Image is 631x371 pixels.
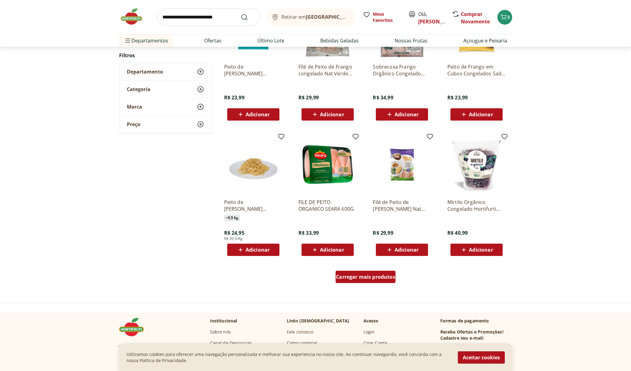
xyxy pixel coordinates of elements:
[119,63,212,80] button: Departamento
[418,18,458,25] a: [PERSON_NAME]
[447,63,506,77] a: Peito de Frango em Cubos Congelados Sadia 400g
[287,340,318,346] a: Como comprar
[287,329,314,335] a: Fale conosco
[376,244,428,256] button: Adicionar
[124,33,131,48] button: Menu
[395,112,419,117] span: Adicionar
[224,229,244,236] span: R$ 24,95
[210,329,231,335] a: Sobre nós
[119,7,150,26] img: Hortifruti
[268,9,356,26] button: Retirar em[GEOGRAPHIC_DATA]/[GEOGRAPHIC_DATA]
[224,215,240,221] span: ~ 0,5 kg
[224,94,244,101] span: R$ 23,99
[447,199,506,212] a: Mirtilo Orgânico Congelado Hortifurti Natural da Terra 300g
[469,247,493,252] span: Adicionar
[363,11,401,23] a: Meus Favoritos
[395,247,419,252] span: Adicionar
[224,63,282,77] a: Peito de [PERSON_NAME] Congelado Nat 400g
[127,69,163,75] span: Departamento
[246,112,270,117] span: Adicionar
[373,63,431,77] a: Sobrecoxa Frango Orgânico Congelado Korin 700g
[320,37,359,44] a: Bebidas Geladas
[298,229,319,236] span: R$ 33,99
[364,340,388,346] a: Criar Conta
[306,14,409,20] b: [GEOGRAPHIC_DATA]/[GEOGRAPHIC_DATA]
[119,81,212,98] button: Categoria
[364,329,375,335] a: Login
[395,37,427,44] a: Nossas Frutas
[210,318,237,324] p: Institucional
[364,318,379,324] p: Acesso
[450,244,503,256] button: Adicionar
[302,244,354,256] button: Adicionar
[224,199,282,212] a: Peito de [PERSON_NAME] Resfriado Unidade
[450,108,503,121] button: Adicionar
[127,121,140,127] span: Preço
[463,37,507,44] a: Açougue e Peixaria
[157,9,260,26] input: search
[241,14,255,21] button: Submit Search
[507,14,510,20] span: 3
[224,236,243,241] span: R$ 49,9/Kg
[227,108,279,121] button: Adicionar
[469,112,493,117] span: Adicionar
[287,318,349,324] p: Links [DEMOGRAPHIC_DATA]
[281,14,349,20] span: Retirar em
[227,244,279,256] button: Adicionar
[298,63,357,77] a: Filé de Peito de Frango congelado Nat Verde 1kg
[302,108,354,121] button: Adicionar
[447,94,468,101] span: R$ 23,99
[257,37,284,44] a: Último Lote
[373,11,401,23] span: Meus Favoritos
[119,98,212,115] button: Marca
[447,229,468,236] span: R$ 40,99
[440,335,484,341] h3: Cadastre seu e-mail:
[440,329,504,335] h3: Receba Ofertas e Promoções!
[119,116,212,133] button: Preço
[376,108,428,121] button: Adicionar
[298,135,357,194] img: FILE DE PEITO ORGANICO SEARA 600G
[336,271,395,285] a: Carregar mais produtos
[320,112,344,117] span: Adicionar
[298,199,357,212] a: FILE DE PEITO ORGANICO SEARA 600G
[461,11,490,25] a: Comprar Novamente
[440,318,512,324] p: Formas de pagamento
[373,229,393,236] span: R$ 29,99
[127,86,150,92] span: Categoria
[119,318,150,336] img: Hortifruti
[246,247,270,252] span: Adicionar
[373,135,431,194] img: Filé de Peito de Frango Congelado Nat 1Kg
[373,94,393,101] span: R$ 34,99
[204,37,221,44] a: Ofertas
[298,94,319,101] span: R$ 29,99
[210,340,252,346] a: Canal de Denúncias
[336,274,395,279] span: Carregar mais produtos
[373,199,431,212] a: Filé de Peito de [PERSON_NAME] Nat 1Kg
[127,351,450,364] p: Utilizamos cookies para oferecer uma navegação personalizada e melhorar sua experiencia no nosso ...
[458,351,505,364] button: Aceitar cookies
[497,10,512,25] button: Carrinho
[127,104,142,110] span: Marca
[119,49,212,62] h2: Filtros
[224,135,282,194] img: Peito de Frango Desfiado Resfriado Unidade
[124,33,168,48] span: Departamentos
[447,135,506,194] img: Mirtilo Orgânico Congelado Hortifurti Natural da Terra 300g
[418,10,446,25] span: Olá,
[320,247,344,252] span: Adicionar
